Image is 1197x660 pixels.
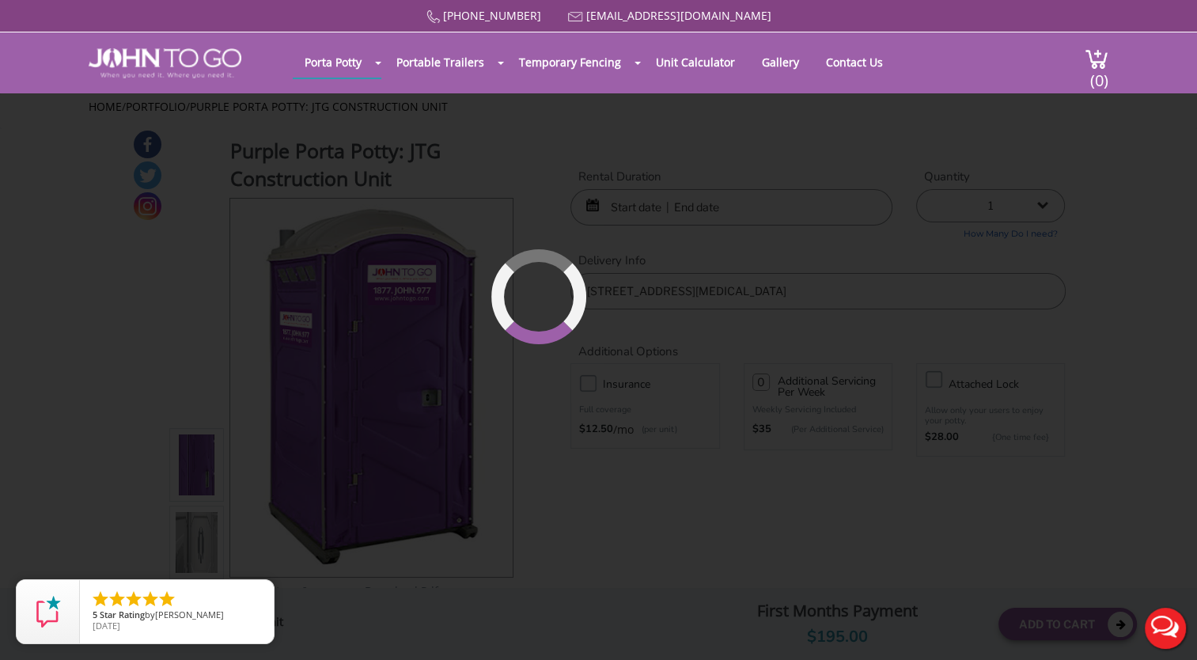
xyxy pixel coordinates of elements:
[586,8,771,23] a: [EMAIL_ADDRESS][DOMAIN_NAME]
[644,47,747,78] a: Unit Calculator
[141,590,160,609] li: 
[1134,597,1197,660] button: Live Chat
[568,12,583,22] img: Mail
[426,10,440,24] img: Call
[93,610,261,621] span: by
[91,590,110,609] li: 
[507,47,633,78] a: Temporary Fencing
[814,47,895,78] a: Contact Us
[1089,57,1108,91] span: (0)
[108,590,127,609] li: 
[1085,48,1108,70] img: cart a
[89,48,241,78] img: JOHN to go
[32,596,64,628] img: Review Rating
[157,590,176,609] li: 
[93,620,120,632] span: [DATE]
[384,47,496,78] a: Portable Trailers
[124,590,143,609] li: 
[155,609,224,620] span: [PERSON_NAME]
[93,609,97,620] span: 5
[293,47,373,78] a: Porta Potty
[750,47,811,78] a: Gallery
[100,609,145,620] span: Star Rating
[443,8,541,23] a: [PHONE_NUMBER]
